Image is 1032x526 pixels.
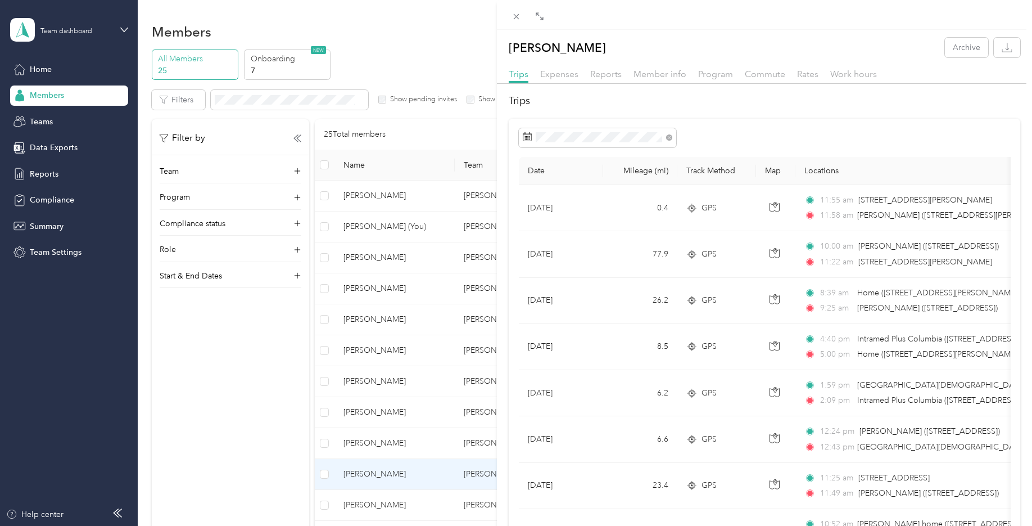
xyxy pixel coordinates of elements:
span: Home ([STREET_ADDRESS][PERSON_NAME]) [857,349,1020,359]
p: [PERSON_NAME] [509,38,606,57]
span: 11:22 am [820,256,853,268]
span: GPS [701,202,717,214]
td: [DATE] [519,324,603,370]
span: GPS [701,387,717,399]
span: 4:40 pm [820,333,852,345]
span: [STREET_ADDRESS] [858,473,930,483]
span: 1:59 pm [820,379,852,392]
span: 11:55 am [820,194,853,206]
span: 5:00 pm [820,348,852,361]
td: [DATE] [519,231,603,277]
span: 10:00 am [820,240,853,253]
th: Map [756,157,795,185]
td: 23.4 [603,463,677,509]
td: 6.6 [603,416,677,462]
td: [DATE] [519,185,603,231]
td: [DATE] [519,278,603,324]
span: Reports [590,69,622,79]
span: [STREET_ADDRESS][PERSON_NAME] [858,195,992,205]
th: Mileage (mi) [603,157,677,185]
span: Program [698,69,733,79]
span: 12:43 pm [820,441,852,453]
span: Expenses [540,69,578,79]
span: 11:49 am [820,487,853,500]
span: GPS [701,294,717,307]
td: 8.5 [603,324,677,370]
iframe: Everlance-gr Chat Button Frame [969,463,1032,526]
span: Home ([STREET_ADDRESS][PERSON_NAME]) [857,288,1020,298]
td: 6.2 [603,370,677,416]
td: 0.4 [603,185,677,231]
span: [PERSON_NAME] ([STREET_ADDRESS]) [858,241,999,251]
span: [STREET_ADDRESS][PERSON_NAME] [858,257,992,267]
td: 77.9 [603,231,677,277]
span: 8:39 am [820,287,852,299]
span: 11:25 am [820,472,853,484]
td: [DATE] [519,416,603,462]
span: Commute [745,69,785,79]
span: 2:09 pm [820,394,852,407]
th: Date [519,157,603,185]
span: GPS [701,479,717,492]
span: Rates [797,69,818,79]
span: 11:58 am [820,209,852,222]
td: [DATE] [519,463,603,509]
span: 9:25 am [820,302,852,314]
span: GPS [701,433,717,446]
h2: Trips [509,93,1020,109]
td: 26.2 [603,278,677,324]
th: Track Method [677,157,756,185]
span: Member info [633,69,686,79]
span: [PERSON_NAME] ([STREET_ADDRESS]) [859,426,1000,436]
span: Trips [509,69,528,79]
span: Work hours [830,69,877,79]
span: GPS [701,340,717,353]
button: Archive [945,38,988,57]
span: GPS [701,248,717,260]
span: [PERSON_NAME] ([STREET_ADDRESS]) [858,488,999,498]
span: [PERSON_NAME] ([STREET_ADDRESS]) [857,303,998,313]
td: [DATE] [519,370,603,416]
span: 12:24 pm [820,425,854,438]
